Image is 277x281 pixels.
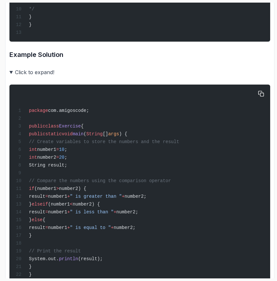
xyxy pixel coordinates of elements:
[43,217,45,222] span: {
[103,131,108,137] span: []
[45,209,48,215] span: =
[29,194,45,199] span: result
[9,49,270,60] h3: Example Solution
[29,217,32,222] span: }
[29,131,45,137] span: public
[59,147,64,152] span: 10
[81,124,84,129] span: {
[113,209,116,215] span: +
[70,194,122,199] span: " is greater than "
[111,225,113,230] span: +
[29,186,34,191] span: if
[32,202,43,207] span: else
[29,272,32,277] span: }
[48,202,70,207] span: (number1
[59,186,86,191] span: number2) {
[29,14,32,20] span: }
[64,155,67,160] span: ;
[29,225,45,230] span: result
[45,124,59,129] span: class
[29,22,32,27] span: }
[125,194,146,199] span: number2;
[29,248,81,254] span: // Print the result
[119,131,127,137] span: ) {
[59,155,64,160] span: 20
[59,124,81,129] span: Exercise
[56,155,59,160] span: =
[113,225,135,230] span: number2;
[45,131,61,137] span: static
[48,225,67,230] span: number1
[29,209,45,215] span: result
[84,131,86,137] span: (
[29,108,48,113] span: package
[29,139,179,144] span: // Create variables to store the numbers and the result
[29,256,59,261] span: System.out.
[70,202,73,207] span: <
[29,178,171,183] span: // Compare the numbers using the comparison operator
[29,147,37,152] span: int
[67,225,70,230] span: +
[9,68,270,77] summary: Click to expand!
[29,163,67,168] span: String result;
[48,108,89,113] span: com.amigoscode;
[122,194,125,199] span: +
[37,155,56,160] span: number2
[37,147,56,152] span: number1
[45,194,48,199] span: =
[59,256,78,261] span: println
[48,209,67,215] span: number1
[67,194,70,199] span: +
[73,202,100,207] span: number2) {
[78,256,103,261] span: (result);
[116,209,138,215] span: number2;
[29,264,32,269] span: }
[32,217,43,222] span: else
[29,202,32,207] span: }
[67,209,70,215] span: +
[48,194,67,199] span: number1
[56,186,59,191] span: >
[43,202,48,207] span: if
[34,186,56,191] span: (number1
[45,225,48,230] span: =
[108,131,119,137] span: args
[29,155,37,160] span: int
[70,225,111,230] span: " is equal to "
[73,131,84,137] span: main
[56,147,59,152] span: =
[64,147,67,152] span: ;
[29,233,32,238] span: }
[70,209,113,215] span: " is less than "
[29,124,45,129] span: public
[62,131,73,137] span: void
[86,131,102,137] span: String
